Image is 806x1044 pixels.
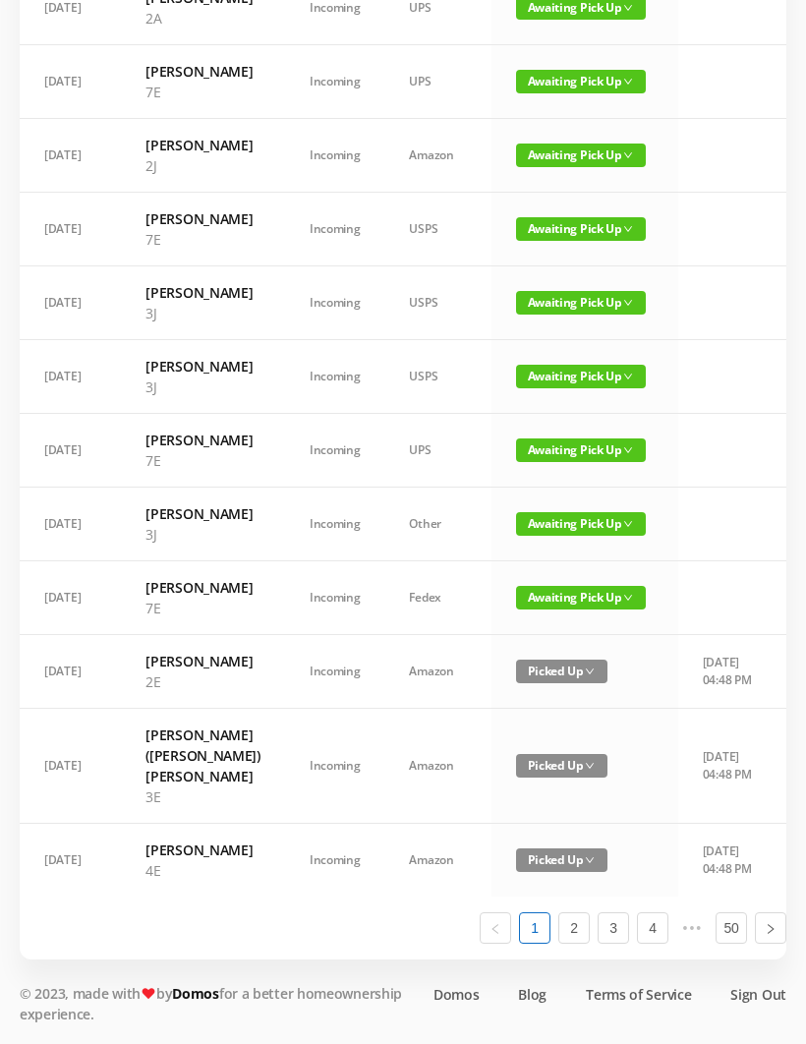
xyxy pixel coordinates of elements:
td: Incoming [285,635,385,709]
h6: [PERSON_NAME] [145,208,260,229]
td: Amazon [384,824,490,897]
p: 7E [145,450,260,471]
li: 1 [519,912,550,944]
td: Incoming [285,561,385,635]
span: Awaiting Pick Up [516,586,646,609]
span: Awaiting Pick Up [516,512,646,536]
i: icon: down [585,761,595,771]
td: [DATE] 04:48 PM [678,635,781,709]
td: Incoming [285,709,385,824]
p: 2J [145,155,260,176]
span: Awaiting Pick Up [516,438,646,462]
i: icon: down [623,77,633,87]
i: icon: down [623,372,633,381]
td: Fedex [384,561,490,635]
td: UPS [384,45,490,119]
li: Previous Page [480,912,511,944]
td: [DATE] 04:48 PM [678,824,781,897]
td: Amazon [384,119,490,193]
a: 2 [559,913,589,943]
span: ••• [676,912,708,944]
i: icon: left [489,923,501,935]
td: [DATE] [20,45,121,119]
td: [DATE] [20,414,121,488]
li: Next 5 Pages [676,912,708,944]
i: icon: down [623,298,633,308]
td: [DATE] [20,119,121,193]
i: icon: down [623,150,633,160]
span: Picked Up [516,660,607,683]
i: icon: right [765,923,777,935]
h6: [PERSON_NAME] [145,503,260,524]
td: [DATE] [20,488,121,561]
h6: [PERSON_NAME] [145,651,260,671]
a: Domos [433,984,480,1005]
i: icon: down [623,3,633,13]
i: icon: down [585,667,595,676]
a: 3 [599,913,628,943]
a: Sign Out [730,984,786,1005]
i: icon: down [623,224,633,234]
p: 2E [145,671,260,692]
p: 4E [145,860,260,881]
i: icon: down [623,519,633,529]
p: 3J [145,303,260,323]
td: USPS [384,193,490,266]
span: Awaiting Pick Up [516,144,646,167]
p: © 2023, made with by for a better homeownership experience. [20,983,413,1024]
p: 3E [145,786,260,807]
a: 1 [520,913,549,943]
h6: [PERSON_NAME] ([PERSON_NAME]) [PERSON_NAME] [145,725,260,786]
td: Incoming [285,193,385,266]
td: Incoming [285,340,385,414]
td: [DATE] [20,340,121,414]
td: Amazon [384,709,490,824]
h6: [PERSON_NAME] [145,356,260,377]
td: [DATE] [20,824,121,897]
p: 3J [145,377,260,397]
td: [DATE] [20,635,121,709]
td: Incoming [285,414,385,488]
span: Picked Up [516,848,607,872]
a: Blog [518,984,547,1005]
td: Amazon [384,635,490,709]
td: UPS [384,414,490,488]
li: Next Page [755,912,786,944]
p: 7E [145,598,260,618]
i: icon: down [623,593,633,603]
td: [DATE] [20,193,121,266]
span: Awaiting Pick Up [516,217,646,241]
h6: [PERSON_NAME] [145,577,260,598]
i: icon: down [623,445,633,455]
td: USPS [384,266,490,340]
td: Incoming [285,266,385,340]
p: 2A [145,8,260,29]
td: USPS [384,340,490,414]
td: [DATE] [20,709,121,824]
li: 4 [637,912,668,944]
h6: [PERSON_NAME] [145,135,260,155]
a: 4 [638,913,667,943]
p: 3J [145,524,260,545]
span: Awaiting Pick Up [516,291,646,315]
td: Incoming [285,488,385,561]
td: [DATE] [20,266,121,340]
li: 50 [716,912,747,944]
span: Awaiting Pick Up [516,70,646,93]
a: Terms of Service [586,984,691,1005]
td: [DATE] 04:48 PM [678,709,781,824]
li: 3 [598,912,629,944]
a: 50 [717,913,746,943]
span: Picked Up [516,754,607,778]
span: Awaiting Pick Up [516,365,646,388]
h6: [PERSON_NAME] [145,282,260,303]
td: [DATE] [20,561,121,635]
td: Incoming [285,45,385,119]
h6: [PERSON_NAME] [145,430,260,450]
i: icon: down [585,855,595,865]
p: 7E [145,82,260,102]
h6: [PERSON_NAME] [145,840,260,860]
td: Incoming [285,119,385,193]
h6: [PERSON_NAME] [145,61,260,82]
p: 7E [145,229,260,250]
